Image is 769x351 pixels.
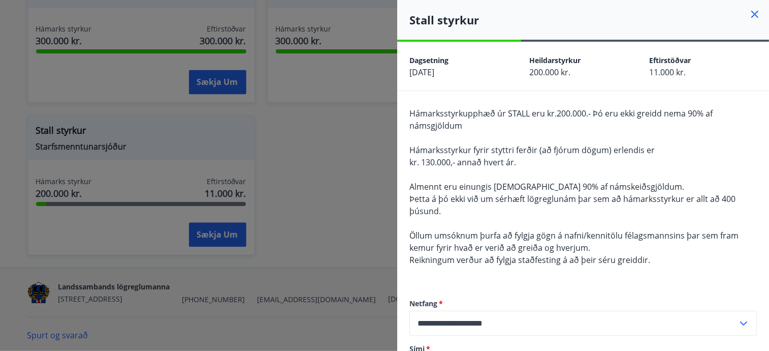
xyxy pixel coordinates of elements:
span: Hámarksstyrkur fyrir styttri ferðir (að fjórum dögum) erlendis er [409,144,655,156]
span: 11.000 kr. [649,67,686,78]
h4: Stall styrkur [409,12,769,27]
span: 200.000 kr. [529,67,570,78]
span: Almennt eru einungis [DEMOGRAPHIC_DATA] 90% af námskeiðsgjöldum. [409,181,684,192]
label: Netfang [409,299,757,309]
span: Öllum umsóknum þurfa að fylgja gögn á nafni/kennitölu félagsmannsins þar sem fram kemur fyrir hva... [409,230,739,253]
span: Dagsetning [409,55,448,65]
span: [DATE] [409,67,434,78]
span: Heildarstyrkur [529,55,581,65]
span: kr. 130.000,- annað hvert ár. [409,157,516,168]
span: Þetta á þó ekki við um sérhæft lögreglunám þar sem að hámarksstyrkur er allt að 400 þúsund. [409,193,735,217]
span: Hámarksstyrkupphæð úr STALL eru kr.200.000.- Þó eru ekki greidd nema 90% af námsgjöldum [409,108,713,131]
span: Eftirstöðvar [649,55,691,65]
span: Reikningum verður að fylgja staðfesting á að þeir séru greiddir. [409,254,650,266]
